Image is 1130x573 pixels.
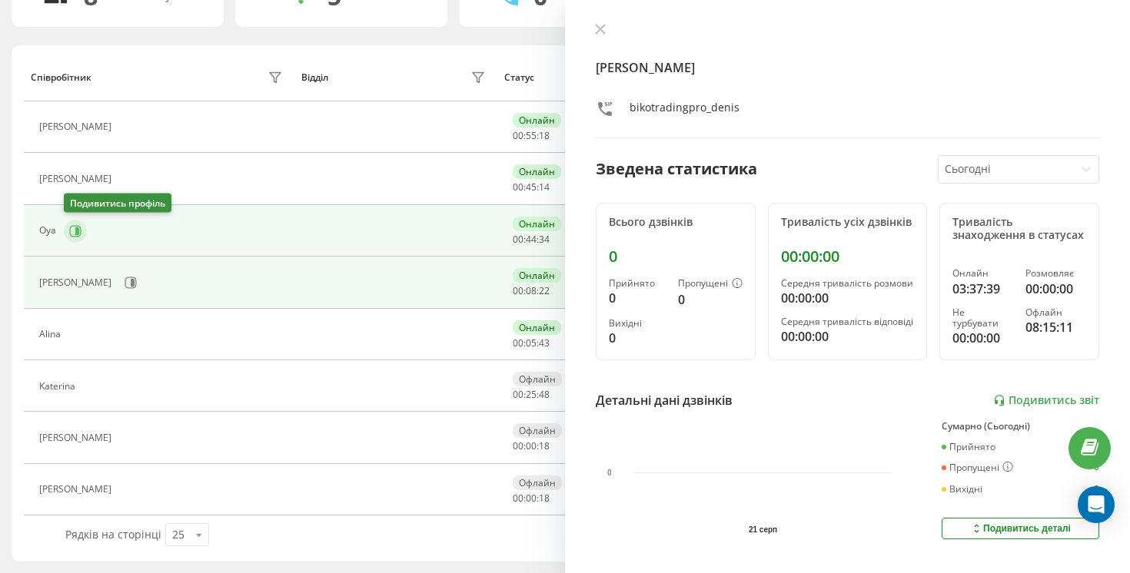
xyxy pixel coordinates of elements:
[513,233,523,246] span: 00
[513,338,550,349] div: : :
[1094,484,1099,495] div: 0
[781,247,915,266] div: 00:00:00
[526,492,537,505] span: 00
[513,217,561,231] div: Онлайн
[596,58,1099,77] h4: [PERSON_NAME]
[539,284,550,297] span: 22
[781,278,915,289] div: Середня тривалість розмови
[513,475,562,490] div: Офлайн
[942,518,1099,539] button: Подивитись деталі
[526,181,537,194] span: 45
[513,131,550,141] div: : :
[39,381,79,392] div: Katerina
[609,318,666,329] div: Вихідні
[781,327,915,346] div: 00:00:00
[970,522,1071,535] div: Подивитись деталі
[513,389,550,400] div: : :
[526,439,537,452] span: 00
[39,329,65,339] div: Alina
[952,268,1013,279] div: Онлайн
[526,233,537,246] span: 44
[513,268,561,283] div: Онлайн
[504,72,534,83] div: Статус
[609,247,743,266] div: 0
[513,336,523,349] span: 00
[526,388,537,401] span: 25
[513,113,561,128] div: Онлайн
[301,72,328,83] div: Відділ
[513,388,523,401] span: 00
[526,284,537,297] span: 08
[172,527,184,542] div: 25
[39,225,60,236] div: Oya
[513,182,550,193] div: : :
[39,121,115,132] div: [PERSON_NAME]
[1078,486,1115,523] div: Open Intercom Messenger
[952,329,1013,347] div: 00:00:00
[539,492,550,505] span: 18
[749,525,777,534] text: 21 серп
[607,469,612,477] text: 0
[539,388,550,401] span: 48
[513,320,561,335] div: Онлайн
[678,290,743,309] div: 0
[952,307,1013,330] div: Не турбувати
[678,278,743,290] div: Пропущені
[513,492,523,505] span: 00
[952,216,1086,242] div: Тривалість знаходження в статусах
[64,194,171,213] div: Подивитись профіль
[942,421,1099,432] div: Сумарно (Сьогодні)
[539,336,550,349] span: 43
[513,284,523,297] span: 00
[1025,268,1086,279] div: Розмовляє
[942,442,995,452] div: Прийнято
[513,372,562,386] div: Офлайн
[513,493,550,504] div: : :
[39,174,115,184] div: [PERSON_NAME]
[539,181,550,194] span: 14
[609,278,666,289] div: Прийнято
[513,441,550,452] div: : :
[31,72,91,83] div: Співробітник
[39,277,115,288] div: [PERSON_NAME]
[526,129,537,142] span: 55
[39,484,115,495] div: [PERSON_NAME]
[1025,280,1086,298] div: 00:00:00
[513,234,550,245] div: : :
[513,439,523,452] span: 00
[781,289,915,307] div: 00:00:00
[942,462,1013,474] div: Пропущені
[609,289,666,307] div: 0
[539,439,550,452] span: 18
[630,100,739,122] div: bikotradingpro_denis
[781,216,915,229] div: Тривалість усіх дзвінків
[539,233,550,246] span: 34
[513,129,523,142] span: 00
[65,527,161,542] span: Рядків на сторінці
[39,432,115,443] div: [PERSON_NAME]
[609,216,743,229] div: Всього дзвінків
[952,280,1013,298] div: 03:37:39
[513,423,562,438] div: Офлайн
[513,181,523,194] span: 00
[609,329,666,347] div: 0
[539,129,550,142] span: 18
[942,484,982,495] div: Вихідні
[993,394,1099,407] a: Подивитись звіт
[1025,307,1086,318] div: Офлайн
[513,286,550,296] div: : :
[526,336,537,349] span: 05
[781,316,915,327] div: Середня тривалість відповіді
[596,391,733,409] div: Детальні дані дзвінків
[596,157,757,181] div: Зведена статистика
[1025,318,1086,336] div: 08:15:11
[513,164,561,179] div: Онлайн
